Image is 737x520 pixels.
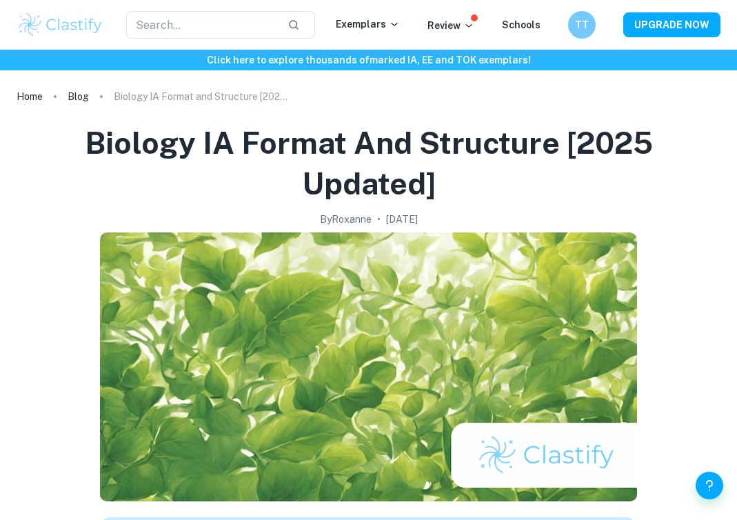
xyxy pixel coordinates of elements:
img: Biology IA Format and Structure [2025 updated] cover image [100,232,636,501]
button: Help and Feedback [696,472,723,499]
p: Biology IA Format and Structure [2025 updated] [114,89,293,104]
img: Clastify logo [17,11,104,39]
p: • [377,212,381,227]
h2: [DATE] [386,212,418,227]
a: Schools [502,19,541,30]
a: Home [17,87,43,106]
p: Exemplars [336,17,400,32]
h2: By Roxanne [320,212,372,227]
h1: Biology IA Format and Structure [2025 updated] [33,123,704,203]
a: Blog [68,87,89,106]
h6: Click here to explore thousands of marked IA, EE and TOK exemplars ! [3,52,734,68]
button: UPGRADE NOW [623,12,720,37]
button: TT [568,11,596,39]
input: Search... [126,11,276,39]
h6: TT [574,17,590,32]
p: Review [427,18,474,33]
